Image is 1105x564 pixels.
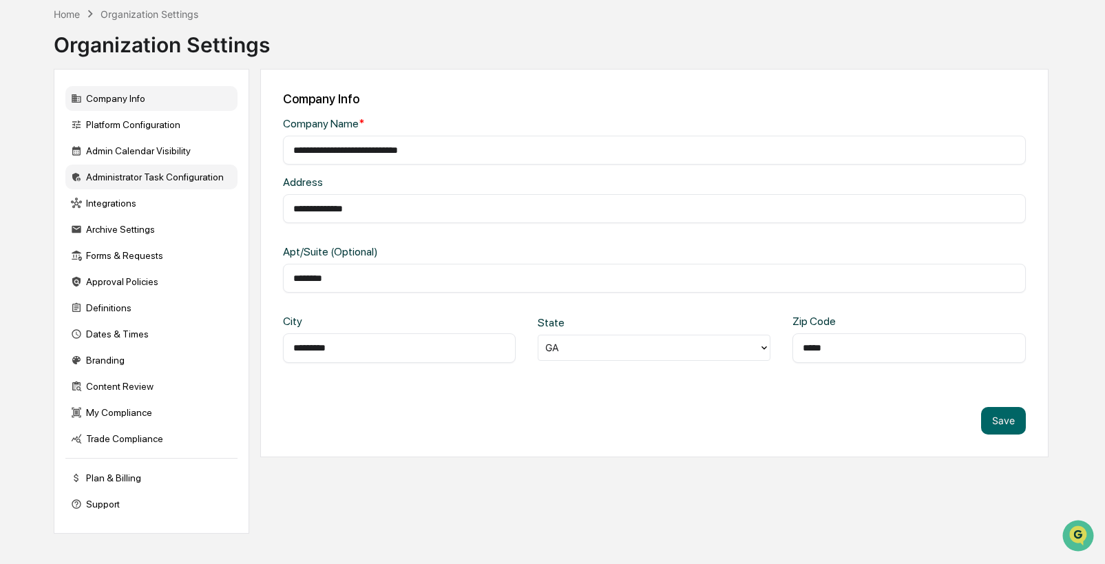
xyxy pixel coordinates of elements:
div: Start new chat [47,105,226,119]
p: How can we help? [14,29,251,51]
div: Zip Code [792,315,897,328]
div: Company Info [65,86,238,111]
div: Address [283,176,617,189]
div: Company Info [283,92,1026,106]
div: Administrator Task Configuration [65,165,238,189]
a: 🔎Data Lookup [8,194,92,219]
div: State [538,316,642,329]
div: Branding [65,348,238,373]
a: 🖐️Preclearance [8,168,94,193]
a: Powered byPylon [97,233,167,244]
div: Forms & Requests [65,243,238,268]
button: Save [981,407,1026,435]
div: Definitions [65,295,238,320]
div: Archive Settings [65,217,238,242]
span: Pylon [137,233,167,244]
div: 🔎 [14,201,25,212]
div: Platform Configuration [65,112,238,137]
div: Trade Compliance [65,426,238,451]
div: Organization Settings [101,8,198,20]
span: Preclearance [28,174,89,187]
div: City [283,315,388,328]
div: Integrations [65,191,238,216]
div: We're available if you need us! [47,119,174,130]
img: 1746055101610-c473b297-6a78-478c-a979-82029cc54cd1 [14,105,39,130]
iframe: Open customer support [1061,519,1098,556]
div: 🖐️ [14,175,25,186]
button: Start new chat [234,109,251,126]
div: Organization Settings [54,21,270,57]
div: Company Name [283,117,617,130]
div: My Compliance [65,400,238,425]
div: Apt/Suite (Optional) [283,245,617,258]
span: Attestations [114,174,171,187]
div: Support [65,492,238,516]
span: Data Lookup [28,200,87,213]
div: Admin Calendar Visibility [65,138,238,163]
div: Content Review [65,374,238,399]
a: 🗄️Attestations [94,168,176,193]
div: 🗄️ [100,175,111,186]
div: Home [54,8,80,20]
div: Plan & Billing [65,466,238,490]
div: Dates & Times [65,322,238,346]
div: Approval Policies [65,269,238,294]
